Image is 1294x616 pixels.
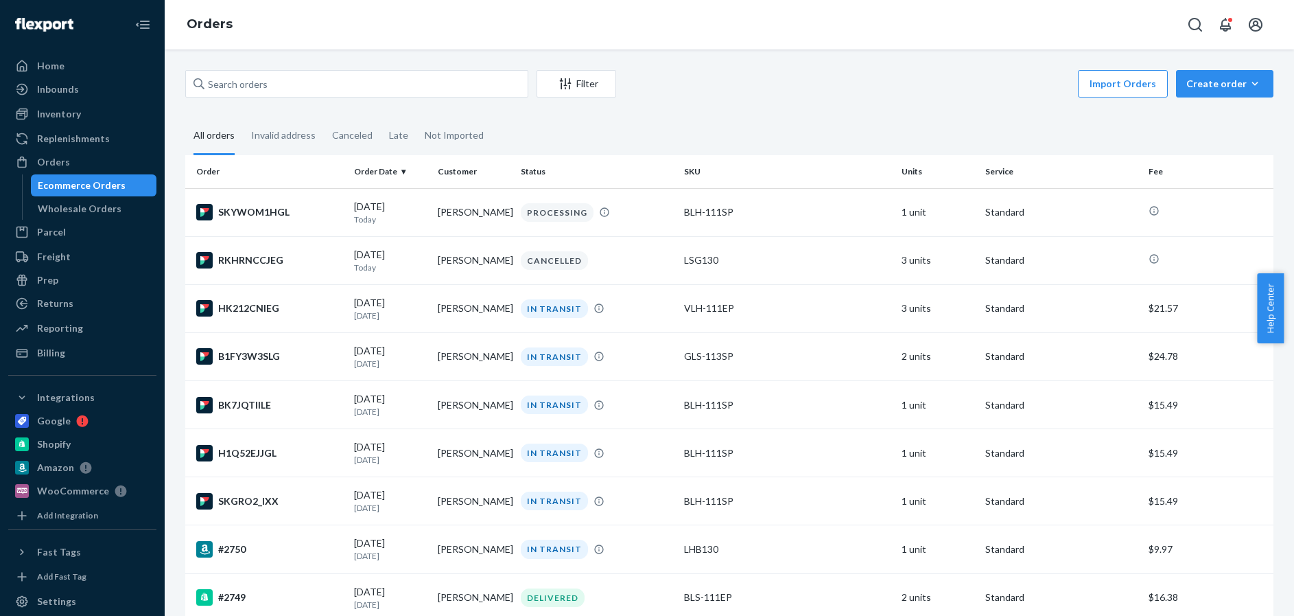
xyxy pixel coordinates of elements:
div: Orders [37,155,70,169]
a: Settings [8,591,156,613]
p: Standard [985,350,1138,363]
a: Inventory [8,103,156,125]
div: BLH-111SP [684,398,891,412]
td: 3 units [896,236,980,284]
button: Fast Tags [8,541,156,563]
div: SKGRO2_IXX [196,493,343,510]
th: Fee [1143,155,1273,188]
div: Wholesale Orders [38,202,121,216]
p: [DATE] [354,550,427,562]
a: Orders [8,151,156,173]
td: [PERSON_NAME] [432,525,516,573]
button: Integrations [8,387,156,409]
p: Standard [985,446,1138,460]
td: [PERSON_NAME] [432,188,516,236]
input: Search orders [185,70,528,98]
div: IN TRANSIT [521,299,588,318]
div: Inventory [37,107,81,121]
div: IN TRANSIT [521,347,588,366]
div: All orders [193,117,235,155]
div: Google [37,414,71,428]
a: Home [8,55,156,77]
img: Flexport logo [15,18,73,32]
div: DELIVERED [521,589,585,607]
button: Filter [537,70,616,98]
button: Open Search Box [1181,11,1209,38]
a: Google [8,410,156,432]
a: Amazon [8,457,156,479]
div: Canceled [332,117,373,153]
p: [DATE] [354,454,427,466]
div: Settings [37,595,76,608]
p: [DATE] [354,599,427,611]
div: IN TRANSIT [521,444,588,462]
p: Today [354,214,427,225]
div: Filter [537,77,615,91]
p: [DATE] [354,310,427,321]
a: Prep [8,269,156,291]
div: [DATE] [354,296,427,321]
td: [PERSON_NAME] [432,332,516,380]
a: Billing [8,342,156,364]
a: Wholesale Orders [31,198,157,220]
div: Parcel [37,225,66,239]
div: BLS-111EP [684,591,891,604]
td: [PERSON_NAME] [432,429,516,477]
div: [DATE] [354,440,427,466]
div: Prep [37,273,58,287]
div: IN TRANSIT [521,492,588,510]
p: [DATE] [354,358,427,369]
a: Shopify [8,433,156,455]
div: [DATE] [354,536,427,562]
button: Open account menu [1242,11,1269,38]
p: Standard [985,253,1138,267]
th: Status [515,155,679,188]
td: $21.57 [1143,284,1273,332]
a: WooCommerce [8,480,156,502]
th: Service [980,155,1143,188]
a: Ecommerce Orders [31,174,157,196]
div: LHB130 [684,543,891,556]
div: H1Q52EJJGL [196,445,343,461]
button: Close Navigation [129,11,156,38]
div: [DATE] [354,585,427,611]
div: GLS-113SP [684,350,891,363]
a: Inbounds [8,78,156,100]
p: Standard [985,494,1138,508]
td: $15.49 [1143,477,1273,525]
iframe: Opens a widget where you can chat to one of our agents [1207,575,1280,609]
p: Standard [985,398,1138,412]
div: Not Imported [425,117,484,153]
div: CANCELLED [521,251,588,270]
div: IN TRANSIT [521,540,588,558]
div: Replenishments [37,132,110,146]
div: Billing [37,346,65,360]
td: 1 unit [896,381,980,429]
div: Freight [37,250,71,264]
td: 1 unit [896,525,980,573]
div: Amazon [37,461,74,475]
a: Reporting [8,317,156,339]
td: $15.49 [1143,429,1273,477]
div: Inbounds [37,82,79,96]
td: [PERSON_NAME] [432,381,516,429]
th: Order [185,155,349,188]
div: Ecommerce Orders [38,179,126,192]
div: [DATE] [354,200,427,225]
a: Add Integration [8,507,156,524]
p: Standard [985,591,1138,604]
button: Help Center [1257,273,1284,343]
div: BK7JQTIILE [196,397,343,413]
td: 3 units [896,284,980,332]
th: Order Date [349,155,432,188]
div: RKHRNCCJEG [196,252,343,269]
ol: breadcrumbs [176,5,244,45]
div: Create order [1186,77,1263,91]
div: SKYWOM1HGL [196,204,343,220]
th: SKU [679,155,896,188]
div: VLH-111EP [684,301,891,315]
div: Late [389,117,408,153]
div: BLH-111SP [684,446,891,460]
div: WooCommerce [37,484,109,498]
